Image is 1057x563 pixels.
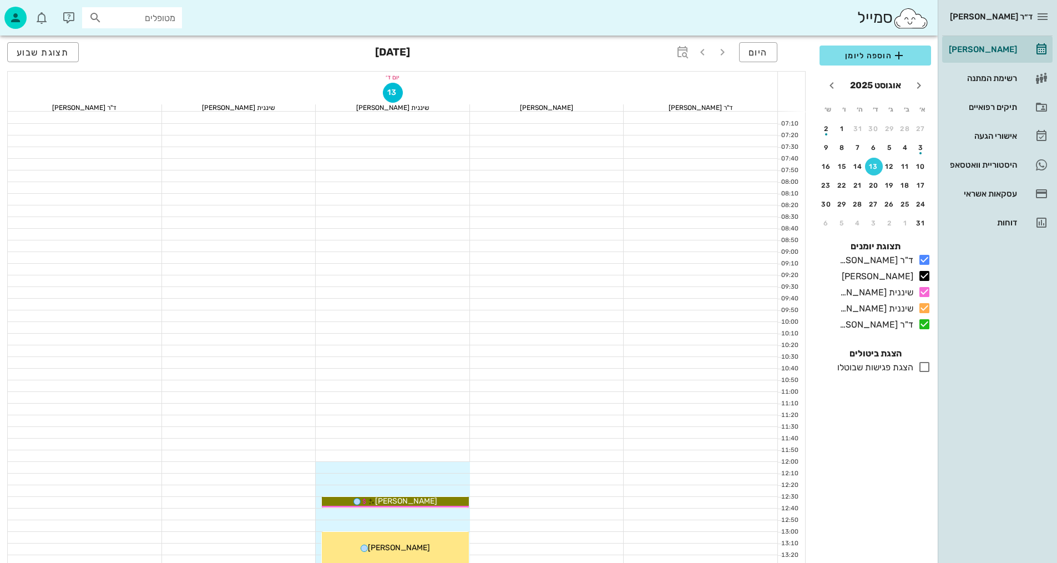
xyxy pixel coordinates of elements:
div: 18 [897,182,914,189]
div: 3 [912,144,930,152]
div: [PERSON_NAME] [947,45,1017,54]
div: 08:00 [778,178,801,187]
button: 27 [912,120,930,138]
div: 5 [881,144,898,152]
span: 13 [383,88,402,97]
div: 28 [897,125,914,133]
div: סמייל [857,6,929,30]
div: הצגת פגישות שבוטלו [833,361,913,374]
div: 28 [849,200,867,208]
div: 5 [833,219,851,227]
a: תיקים רפואיים [942,94,1053,120]
button: 14 [849,158,867,175]
button: 10 [912,158,930,175]
div: יום ד׳ [8,72,777,83]
div: ד"ר [PERSON_NAME] [835,254,913,267]
div: 12:10 [778,469,801,479]
div: שיננית [PERSON_NAME] [835,302,913,315]
span: תג [33,9,39,16]
button: 8 [833,139,851,157]
div: 11:20 [778,411,801,420]
div: 12:00 [778,458,801,467]
div: 10 [912,163,930,170]
button: 28 [897,120,914,138]
th: ה׳ [852,100,867,119]
div: 6 [865,144,883,152]
div: היסטוריית וואטסאפ [947,160,1017,169]
button: 27 [865,195,883,213]
button: 26 [881,195,898,213]
button: 17 [912,177,930,194]
div: שיננית [PERSON_NAME] [316,104,469,111]
div: 13:00 [778,527,801,537]
div: 13:20 [778,551,801,560]
button: 2 [817,120,835,138]
button: 3 [912,139,930,157]
th: ו׳ [836,100,851,119]
div: 09:00 [778,248,801,257]
a: אישורי הגעה [942,123,1053,149]
button: 1 [833,120,851,138]
button: 4 [849,214,867,232]
button: 31 [849,120,867,138]
div: 10:00 [778,318,801,327]
button: 29 [881,120,898,138]
div: 22 [833,182,851,189]
div: 07:50 [778,166,801,175]
div: 13:10 [778,539,801,549]
button: 16 [817,158,835,175]
button: 15 [833,158,851,175]
span: היום [749,47,768,58]
div: 20 [865,182,883,189]
div: 27 [865,200,883,208]
div: רשימת המתנה [947,74,1017,83]
div: 14 [849,163,867,170]
div: 4 [897,144,914,152]
button: 20 [865,177,883,194]
div: 08:40 [778,224,801,234]
div: 11:50 [778,446,801,455]
button: חודש שעבר [909,76,929,95]
span: [PERSON_NAME] [368,543,430,552]
div: 16 [817,163,835,170]
div: 25 [897,200,914,208]
button: 18 [897,177,914,194]
div: 08:20 [778,201,801,210]
div: 11:00 [778,388,801,397]
div: 09:10 [778,259,801,269]
button: חודש הבא [822,76,842,95]
div: 31 [849,125,867,133]
div: 08:50 [778,236,801,245]
button: 13 [383,83,403,103]
div: 21 [849,182,867,189]
div: 12:40 [778,504,801,514]
div: 10:40 [778,364,801,374]
div: 8 [833,144,851,152]
button: 6 [817,214,835,232]
div: 09:20 [778,271,801,280]
div: שיננית [PERSON_NAME] [835,286,913,299]
button: 6 [865,139,883,157]
div: ד"ר [PERSON_NAME] [624,104,777,111]
button: 11 [897,158,914,175]
div: 4 [849,219,867,227]
div: [PERSON_NAME] [470,104,624,111]
div: ד"ר [PERSON_NAME] [835,318,913,331]
div: 12 [881,163,898,170]
th: ש׳ [821,100,835,119]
h3: [DATE] [375,42,410,64]
h4: תצוגת יומנים [820,240,931,253]
button: 30 [817,195,835,213]
div: 2 [881,219,898,227]
button: 1 [897,214,914,232]
div: 09:40 [778,294,801,304]
div: [PERSON_NAME] [837,270,913,283]
div: 10:10 [778,329,801,339]
div: שיננית [PERSON_NAME] [162,104,316,111]
div: 30 [865,125,883,133]
div: 29 [833,200,851,208]
th: ב׳ [899,100,914,119]
div: 11:30 [778,423,801,432]
div: 10:30 [778,353,801,362]
div: 07:40 [778,154,801,164]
